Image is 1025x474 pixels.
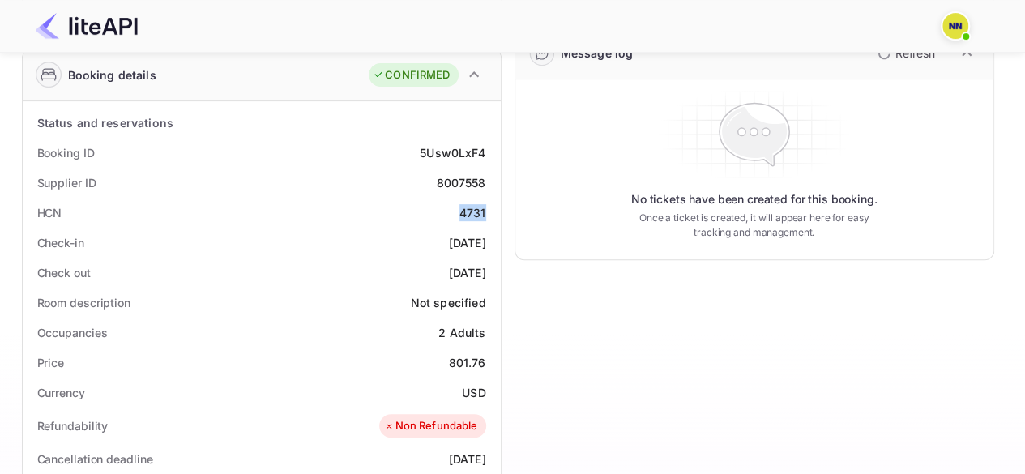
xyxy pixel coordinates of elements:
div: Not specified [411,294,486,311]
div: CONFIRMED [373,67,450,83]
div: [DATE] [449,234,486,251]
div: [DATE] [449,264,486,281]
div: Currency [37,384,85,401]
div: USD [462,384,485,401]
div: Booking ID [37,144,95,161]
div: Price [37,354,65,371]
div: [DATE] [449,451,486,468]
div: Occupancies [37,324,108,341]
img: LiteAPI Logo [36,13,138,39]
div: Message log [561,45,634,62]
div: Room description [37,294,130,311]
div: 801.76 [449,354,486,371]
div: Status and reservations [37,114,173,131]
p: Once a ticket is created, it will appear here for easy tracking and management. [626,211,882,240]
div: Non Refundable [383,418,477,434]
div: HCN [37,204,62,221]
div: Check-in [37,234,84,251]
div: 8007558 [436,174,485,191]
button: Refresh [868,41,942,66]
img: N/A N/A [942,13,968,39]
div: 4731 [459,204,486,221]
div: Refundability [37,417,109,434]
p: Refresh [895,45,935,62]
div: Cancellation deadline [37,451,153,468]
div: 5Usw0LxF4 [420,144,485,161]
p: No tickets have been created for this booking. [631,191,878,207]
div: 2 Adults [438,324,485,341]
div: Booking details [68,66,156,83]
div: Check out [37,264,91,281]
div: Supplier ID [37,174,96,191]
